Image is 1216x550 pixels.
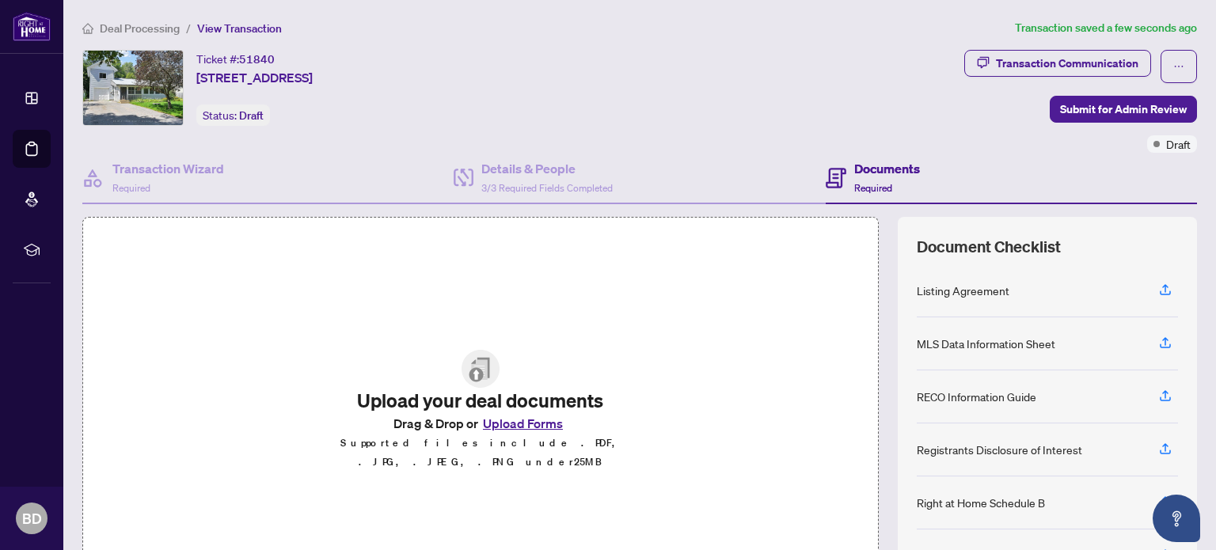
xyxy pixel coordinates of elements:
[854,159,920,178] h4: Documents
[196,68,313,87] span: [STREET_ADDRESS]
[239,108,264,123] span: Draft
[1166,135,1191,153] span: Draft
[917,335,1055,352] div: MLS Data Information Sheet
[196,50,275,68] div: Ticket #:
[854,182,892,194] span: Required
[917,441,1082,458] div: Registrants Disclosure of Interest
[1153,495,1200,542] button: Open asap
[462,350,500,388] img: File Upload
[112,159,224,178] h4: Transaction Wizard
[917,494,1045,511] div: Right at Home Schedule B
[197,21,282,36] span: View Transaction
[964,50,1151,77] button: Transaction Communication
[917,236,1061,258] span: Document Checklist
[186,19,191,37] li: /
[239,52,275,66] span: 51840
[1050,96,1197,123] button: Submit for Admin Review
[478,413,568,434] button: Upload Forms
[22,507,42,529] span: BD
[196,104,270,126] div: Status:
[301,337,660,484] span: File UploadUpload your deal documentsDrag & Drop orUpload FormsSupported files include .PDF, .JPG...
[393,413,568,434] span: Drag & Drop or
[481,182,613,194] span: 3/3 Required Fields Completed
[112,182,150,194] span: Required
[1015,19,1197,37] article: Transaction saved a few seconds ago
[313,434,648,472] p: Supported files include .PDF, .JPG, .JPEG, .PNG under 25 MB
[82,23,93,34] span: home
[1173,61,1184,72] span: ellipsis
[83,51,183,125] img: IMG-N12373182_1.jpg
[996,51,1138,76] div: Transaction Communication
[313,388,648,413] h2: Upload your deal documents
[481,159,613,178] h4: Details & People
[1060,97,1187,122] span: Submit for Admin Review
[100,21,180,36] span: Deal Processing
[917,388,1036,405] div: RECO Information Guide
[13,12,51,41] img: logo
[917,282,1009,299] div: Listing Agreement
